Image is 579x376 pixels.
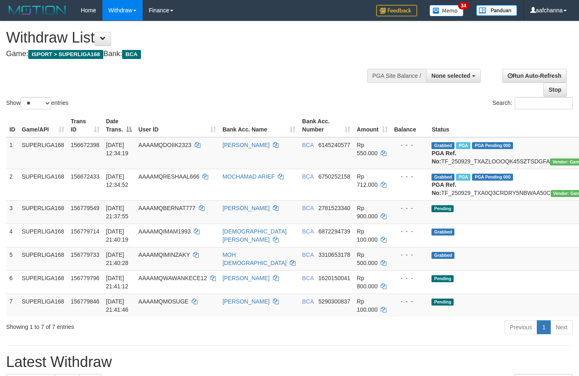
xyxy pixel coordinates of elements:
[318,228,350,235] span: Copy 6872294739 to clipboard
[139,275,207,281] span: AAAAMQWAWANKECE12
[367,69,426,83] div: PGA Site Balance /
[318,173,350,180] span: Copy 6750252158 to clipboard
[431,142,454,149] span: Grabbed
[394,227,425,236] div: - - -
[6,354,573,370] h1: Latest Withdraw
[139,228,191,235] span: AAAAMQIMAM1993
[106,228,129,243] span: [DATE] 21:40:19
[103,114,135,137] th: Date Trans.: activate to sort column descending
[219,114,299,137] th: Bank Acc. Name: activate to sort column ascending
[6,224,18,247] td: 4
[431,174,454,181] span: Grabbed
[357,142,378,156] span: Rp 550.000
[357,275,378,290] span: Rp 800.000
[6,319,235,331] div: Showing 1 to 7 of 7 entries
[223,298,270,305] a: [PERSON_NAME]
[357,228,378,243] span: Rp 100.000
[18,137,68,169] td: SUPERLIGA168
[431,72,470,79] span: None selected
[302,205,313,211] span: BCA
[106,251,129,266] span: [DATE] 21:40:28
[504,320,537,334] a: Previous
[318,298,350,305] span: Copy 5290300837 to clipboard
[472,174,513,181] span: PGA Pending
[431,181,456,196] b: PGA Ref. No:
[318,142,350,148] span: Copy 6145240577 to clipboard
[139,298,188,305] span: AAAAMQMOSUGE
[139,251,190,258] span: AAAAMQIMINZAKY
[302,142,313,148] span: BCA
[394,297,425,306] div: - - -
[18,200,68,224] td: SUPERLIGA168
[223,142,270,148] a: [PERSON_NAME]
[18,270,68,294] td: SUPERLIGA168
[71,251,100,258] span: 156779733
[394,172,425,181] div: - - -
[6,29,378,46] h1: Withdraw List
[391,114,429,137] th: Balance
[18,224,68,247] td: SUPERLIGA168
[357,251,378,266] span: Rp 500.000
[550,320,573,334] a: Next
[223,251,287,266] a: MOH [DEMOGRAPHIC_DATA]
[357,298,378,313] span: Rp 100.000
[394,274,425,282] div: - - -
[357,205,378,220] span: Rp 900.000
[6,114,18,137] th: ID
[223,275,270,281] a: [PERSON_NAME]
[429,5,464,16] img: Button%20Memo.svg
[71,275,100,281] span: 156779796
[223,205,270,211] a: [PERSON_NAME]
[139,173,200,180] span: AAAAMQRESHAAL666
[106,205,129,220] span: [DATE] 21:37:55
[426,69,481,83] button: None selected
[71,142,100,148] span: 156672398
[71,173,100,180] span: 156672433
[394,251,425,259] div: - - -
[106,142,129,156] span: [DATE] 12:34:19
[20,97,51,109] select: Showentries
[302,173,313,180] span: BCA
[515,97,573,109] input: Search:
[106,298,129,313] span: [DATE] 21:41:46
[537,320,551,334] a: 1
[394,204,425,212] div: - - -
[223,173,275,180] a: MOCHAMAD ARIEF
[394,141,425,149] div: - - -
[6,294,18,317] td: 7
[71,205,100,211] span: 156779549
[302,298,313,305] span: BCA
[493,97,573,109] label: Search:
[68,114,103,137] th: Trans ID: activate to sort column ascending
[431,299,454,306] span: Pending
[6,4,68,16] img: MOTION_logo.png
[357,173,378,188] span: Rp 712.000
[18,114,68,137] th: Game/API: activate to sort column ascending
[223,228,287,243] a: [DEMOGRAPHIC_DATA][PERSON_NAME]
[139,205,195,211] span: AAAAMQBERNAT777
[139,142,191,148] span: AAAAMQDOIIK2323
[431,205,454,212] span: Pending
[18,247,68,270] td: SUPERLIGA168
[302,228,313,235] span: BCA
[122,50,141,59] span: BCA
[502,69,567,83] a: Run Auto-Refresh
[6,169,18,200] td: 2
[431,252,454,259] span: Grabbed
[302,275,313,281] span: BCA
[299,114,354,137] th: Bank Acc. Number: activate to sort column ascending
[6,97,68,109] label: Show entries
[476,5,517,16] img: panduan.png
[71,228,100,235] span: 156779714
[318,275,350,281] span: Copy 1620150041 to clipboard
[28,50,103,59] span: ISPORT > SUPERLIGA168
[431,150,456,165] b: PGA Ref. No:
[106,173,129,188] span: [DATE] 12:34:52
[456,174,470,181] span: Marked by aafsoycanthlai
[6,137,18,169] td: 1
[6,200,18,224] td: 3
[376,5,417,16] img: Feedback.jpg
[456,142,470,149] span: Marked by aafsoycanthlai
[6,50,378,58] h4: Game: Bank:
[354,114,391,137] th: Amount: activate to sort column ascending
